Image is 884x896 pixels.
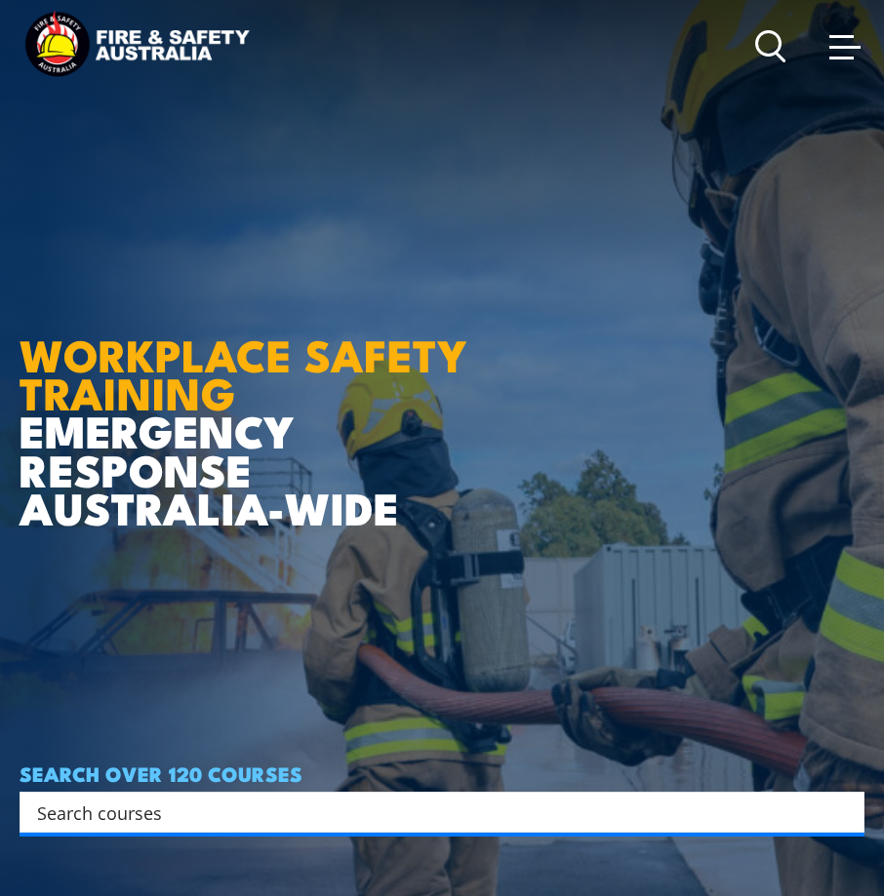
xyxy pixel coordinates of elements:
strong: WORKPLACE SAFETY TRAINING [20,320,467,425]
form: Search form [41,799,825,826]
input: Search input [37,798,822,827]
h4: SEARCH OVER 120 COURSES [20,762,864,784]
button: Search magnifier button [830,799,858,826]
h1: EMERGENCY RESPONSE AUSTRALIA-WIDE [20,237,497,526]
